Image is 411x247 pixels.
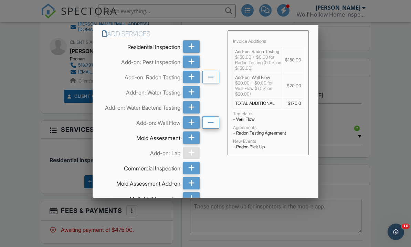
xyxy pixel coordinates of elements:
[233,47,283,73] td: Add-on: Radon Testing
[233,144,303,150] div: - Radon Pick Up
[233,117,303,122] div: - Well Flow
[102,86,180,96] div: Add-on: Water Testing
[102,56,180,66] div: Add-on: Pest Inspection
[102,30,219,38] h6: Add Services
[235,55,281,71] div: $150.00 + $0.00 for Radon Testing (0.0% on $150.00)
[102,147,180,157] div: Add-on: Lab
[102,116,180,127] div: Add-on: Well Flow
[233,73,283,99] td: Add-on: Well Flow
[283,47,303,73] td: $150.00
[102,71,180,81] div: Add-on: Radon Testing
[233,139,303,144] div: New Events
[402,224,410,229] span: 10
[102,192,180,202] div: Multi-Unit Inspection
[233,39,303,44] div: Invoice Additions
[283,73,303,99] td: $20.00
[233,125,303,130] div: Agreements
[388,224,404,240] iframe: Intercom live chat
[233,99,283,108] td: TOTAL ADDITIONAL
[102,40,180,51] div: Residential Inspection
[233,111,303,117] div: Templates
[283,99,303,108] td: $170.0
[102,131,180,142] div: Mold Assessment
[233,130,303,136] div: - Radon Testing Agreement
[235,80,281,97] div: $20.00 + $0.00 for Well Flow (0.0% on $20.00)
[102,101,180,111] div: Add-on: Water Bacteria Testing
[102,177,180,187] div: Mold Assessment Add-on
[102,162,180,172] div: Commercial Inspection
